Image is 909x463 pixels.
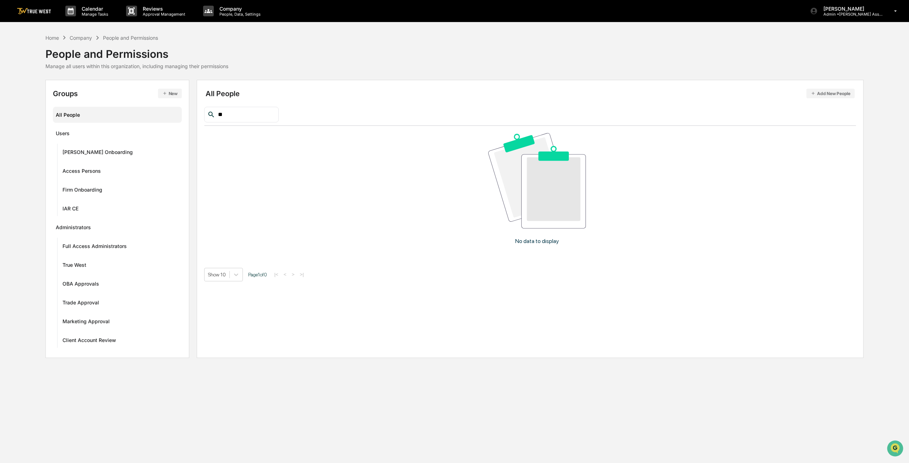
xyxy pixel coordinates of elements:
[62,281,99,289] div: OBA Approvals
[53,89,182,98] div: Groups
[24,54,116,61] div: Start new chat
[886,440,905,459] iframe: Open customer support
[45,63,228,69] div: Manage all users within this organization, including managing their permissions
[70,35,92,41] div: Company
[818,6,884,12] p: [PERSON_NAME]
[56,224,91,233] div: Administrators
[214,6,264,12] p: Company
[62,149,133,158] div: [PERSON_NAME] Onboarding
[272,271,281,277] button: |<
[818,12,884,17] p: Admin • [PERSON_NAME] Asset Management
[298,271,306,277] button: >|
[137,6,189,12] p: Reviews
[248,272,267,277] span: Page 1 of 0
[4,100,48,112] a: 🔎Data Lookup
[290,271,297,277] button: >
[62,318,110,327] div: Marketing Approval
[7,90,13,95] div: 🖐️
[14,89,46,96] span: Preclearance
[62,243,127,252] div: Full Access Administrators
[51,90,57,95] div: 🗄️
[7,54,20,67] img: 1746055101610-c473b297-6a78-478c-a979-82029cc54cd1
[50,120,86,125] a: Powered byPylon
[59,89,88,96] span: Attestations
[62,262,86,270] div: True West
[206,89,855,98] div: All People
[488,133,586,228] img: No data
[62,337,116,346] div: Client Account Review
[7,15,129,26] p: How can we help?
[103,35,158,41] div: People and Permissions
[806,89,855,98] button: Add New People
[17,8,51,15] img: logo
[76,6,112,12] p: Calendar
[24,61,90,67] div: We're available if you need us!
[76,12,112,17] p: Manage Tasks
[62,168,101,176] div: Access Persons
[62,205,78,214] div: IAR CE
[158,89,182,98] button: New
[45,35,59,41] div: Home
[71,120,86,125] span: Pylon
[7,103,13,109] div: 🔎
[137,12,189,17] p: Approval Management
[45,42,228,60] div: People and Permissions
[515,238,559,244] p: No data to display
[214,12,264,17] p: People, Data, Settings
[62,299,99,308] div: Trade Approval
[56,109,179,121] div: All People
[4,86,49,99] a: 🖐️Preclearance
[282,271,289,277] button: <
[14,103,45,110] span: Data Lookup
[56,130,70,139] div: Users
[121,56,129,65] button: Start new chat
[62,187,102,195] div: Firm Onboarding
[49,86,91,99] a: 🗄️Attestations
